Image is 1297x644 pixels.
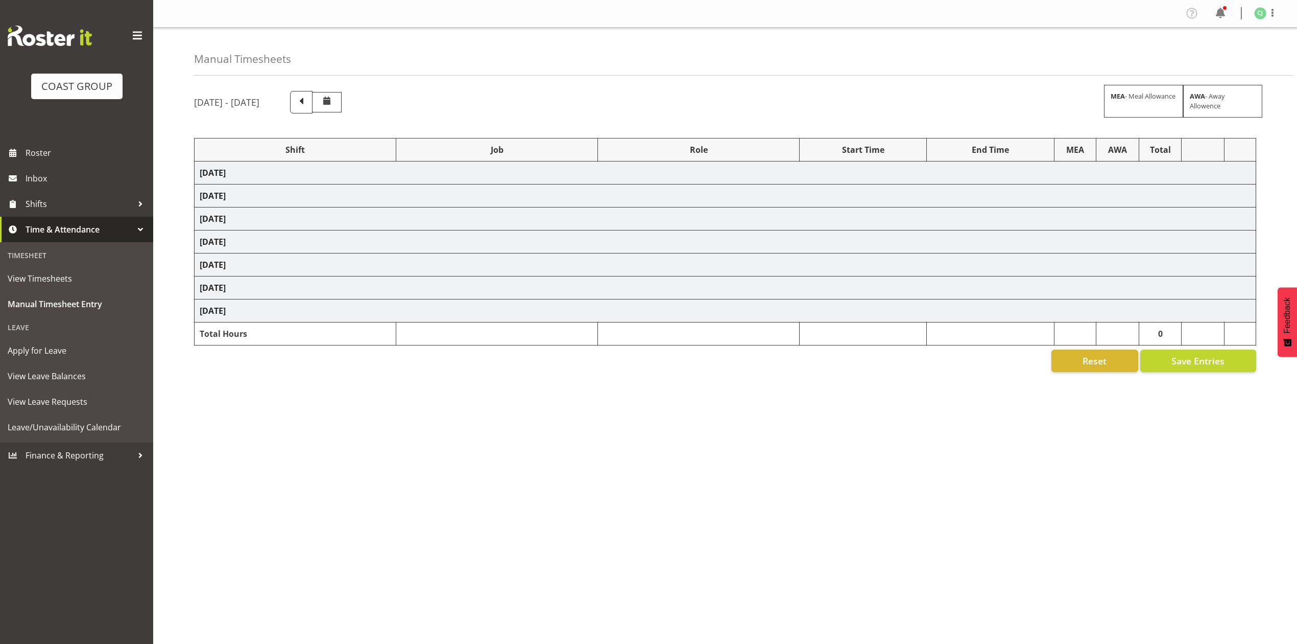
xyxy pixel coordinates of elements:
[1104,85,1183,118] div: - Meal Allowance
[26,145,148,160] span: Roster
[3,389,151,415] a: View Leave Requests
[1140,350,1256,372] button: Save Entries
[195,254,1256,277] td: [DATE]
[805,144,921,156] div: Start Time
[932,144,1048,156] div: End Time
[8,271,146,286] span: View Timesheets
[1111,91,1125,101] strong: MEA
[26,448,133,463] span: Finance & Reporting
[194,53,291,65] h4: Manual Timesheets
[8,296,146,312] span: Manual Timesheet Entry
[1139,323,1182,346] td: 0
[1254,7,1266,19] img: christina-jaramillo1126.jpg
[1144,144,1176,156] div: Total
[401,144,592,156] div: Job
[603,144,794,156] div: Role
[3,266,151,291] a: View Timesheets
[26,171,148,186] span: Inbox
[8,26,92,46] img: Rosterit website logo
[195,231,1256,254] td: [DATE]
[26,196,133,212] span: Shifts
[195,323,396,346] td: Total Hours
[1171,354,1224,367] span: Save Entries
[195,300,1256,323] td: [DATE]
[194,97,259,108] h5: [DATE] - [DATE]
[3,338,151,363] a: Apply for Leave
[195,208,1256,231] td: [DATE]
[1183,85,1262,118] div: - Away Allowence
[3,291,151,317] a: Manual Timesheet Entry
[1278,287,1297,357] button: Feedback - Show survey
[1051,350,1138,372] button: Reset
[1060,144,1091,156] div: MEA
[195,162,1256,185] td: [DATE]
[195,185,1256,208] td: [DATE]
[1283,297,1292,333] span: Feedback
[1083,354,1107,367] span: Reset
[8,420,146,435] span: Leave/Unavailability Calendar
[3,415,151,440] a: Leave/Unavailability Calendar
[195,277,1256,300] td: [DATE]
[41,79,112,94] div: COAST GROUP
[3,317,151,338] div: Leave
[3,363,151,389] a: View Leave Balances
[200,144,391,156] div: Shift
[8,369,146,384] span: View Leave Balances
[1101,144,1134,156] div: AWA
[3,245,151,266] div: Timesheet
[1190,91,1205,101] strong: AWA
[26,222,133,237] span: Time & Attendance
[8,394,146,409] span: View Leave Requests
[8,343,146,358] span: Apply for Leave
